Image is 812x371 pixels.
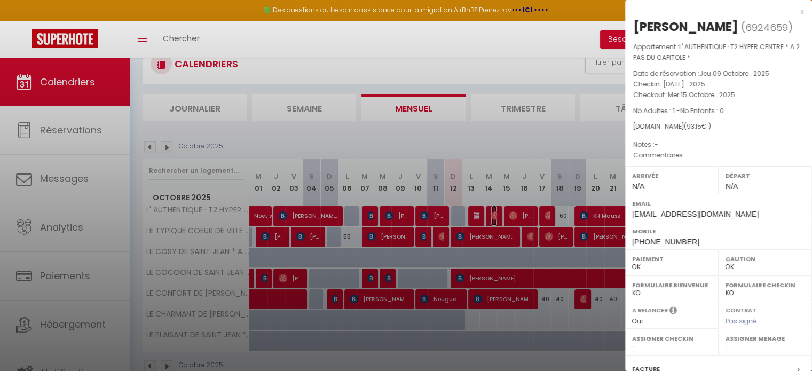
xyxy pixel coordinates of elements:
[686,151,690,160] span: -
[668,90,735,99] span: Mer 15 Octobre . 2025
[726,254,805,264] label: Caution
[684,122,711,131] span: ( € )
[632,182,644,191] span: N/A
[699,69,769,78] span: Jeu 09 Octobre . 2025
[632,170,712,181] label: Arrivée
[663,80,705,89] span: [DATE] . 2025
[633,42,804,63] p: Appartement :
[632,226,805,236] label: Mobile
[633,150,804,161] p: Commentaires :
[632,254,712,264] label: Paiement
[625,5,804,18] div: x
[726,333,805,344] label: Assigner Menage
[726,306,756,313] label: Contrat
[726,280,805,290] label: Formulaire Checkin
[669,306,677,318] i: Sélectionner OUI si vous souhaiter envoyer les séquences de messages post-checkout
[633,42,800,62] span: L' AUTHENTIQUE · T2 HYPER CENTRE * A 2 PAS DU CAPITOLE *
[632,333,712,344] label: Assigner Checkin
[680,106,724,115] span: Nb Enfants : 0
[655,140,658,149] span: -
[726,317,756,326] span: Pas signé
[632,198,805,209] label: Email
[726,182,738,191] span: N/A
[632,210,759,218] span: [EMAIL_ADDRESS][DOMAIN_NAME]
[726,170,805,181] label: Départ
[741,20,793,35] span: ( )
[633,106,724,115] span: Nb Adultes : 1 -
[632,238,699,246] span: [PHONE_NUMBER]
[633,90,804,100] p: Checkout :
[633,139,804,150] p: Notes :
[687,122,701,131] span: 93.15
[633,18,738,35] div: [PERSON_NAME]
[632,280,712,290] label: Formulaire Bienvenue
[745,21,788,34] span: 6924659
[633,122,804,132] div: [DOMAIN_NAME]
[632,306,668,315] label: A relancer
[633,68,804,79] p: Date de réservation :
[633,79,804,90] p: Checkin :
